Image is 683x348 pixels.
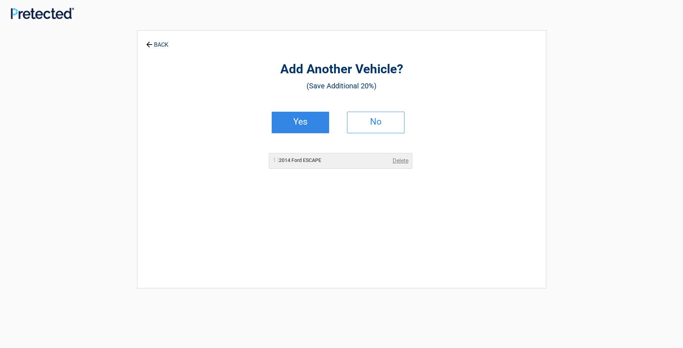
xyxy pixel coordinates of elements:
h2: No [355,119,397,124]
a: Delete [393,157,408,165]
h2: Yes [279,119,322,124]
span: 1 | [273,157,279,163]
h2: 2014 Ford ESCAPE [273,157,321,164]
a: BACK [145,35,170,48]
h3: (Save Additional 20%) [177,80,506,92]
img: Main Logo [11,8,74,19]
h2: Add Another Vehicle? [177,61,506,78]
